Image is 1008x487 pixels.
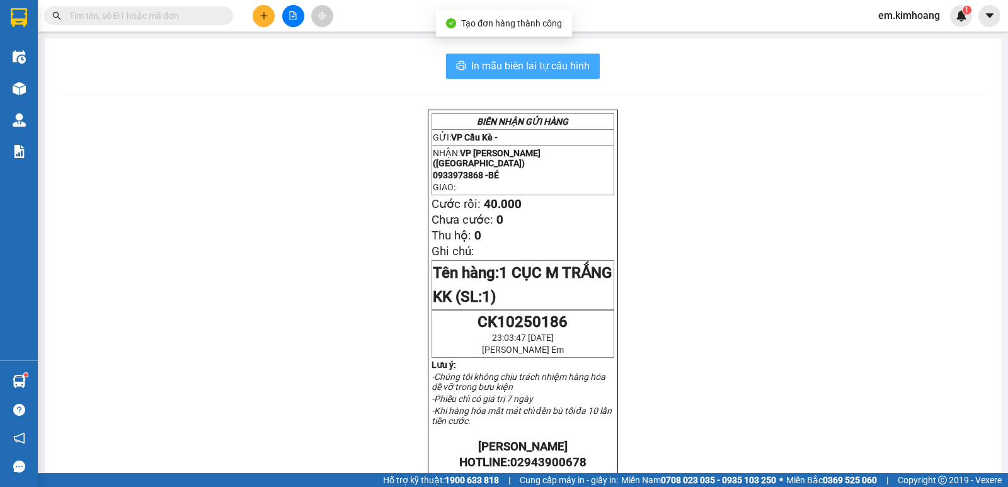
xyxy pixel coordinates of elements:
span: VP Cầu Kè - [451,132,498,142]
img: warehouse-icon [13,50,26,64]
span: 40.000 [484,197,522,211]
span: ⚪️ [779,478,783,483]
span: [PERSON_NAME] Em [482,345,564,355]
span: CK10250186 [478,313,568,331]
sup: 1 [963,6,971,14]
em: -Khi hàng hóa mất mát chỉ đền bù tối đa 10 lần tiền cước. [432,406,612,426]
span: | [886,473,888,487]
p: GỬI: [433,132,613,142]
span: notification [13,432,25,444]
span: 0933973868 - [433,170,499,180]
span: Cung cấp máy in - giấy in: [520,473,618,487]
button: plus [253,5,275,27]
em: -Phiếu chỉ có giá trị 7 ngày [432,394,533,404]
img: logo-vxr [11,8,27,27]
span: Hỗ trợ kỹ thuật: [383,473,499,487]
span: 1) [482,288,496,306]
button: aim [311,5,333,27]
span: GIAO: [433,182,455,192]
img: icon-new-feature [956,10,967,21]
img: warehouse-icon [13,375,26,388]
button: printerIn mẫu biên lai tự cấu hình [446,54,600,79]
button: file-add [282,5,304,27]
span: | [508,473,510,487]
strong: HOTLINE: [459,455,587,469]
strong: 0708 023 035 - 0935 103 250 [661,475,776,485]
span: message [13,461,25,473]
span: check-circle [446,18,456,28]
span: In mẫu biên lai tự cấu hình [471,58,590,74]
sup: 1 [24,373,28,377]
span: 0 [474,229,481,243]
span: Ghi chú: [432,244,474,258]
span: 23:03:47 [DATE] [492,333,554,343]
strong: BIÊN NHẬN GỬI HÀNG [477,117,568,127]
span: BÉ [488,170,499,180]
strong: [PERSON_NAME] [478,440,568,454]
span: plus [260,11,268,20]
span: 02943900678 [510,455,587,469]
span: aim [318,11,326,20]
span: Thu hộ: [432,229,471,243]
span: em.kimhoang [868,8,950,23]
img: warehouse-icon [13,82,26,95]
span: file-add [289,11,297,20]
span: copyright [938,476,947,484]
input: Tìm tên, số ĐT hoặc mã đơn [69,9,218,23]
p: NHẬN: [433,148,613,168]
span: Tạo đơn hàng thành công [461,18,562,28]
span: printer [456,60,466,72]
strong: 0369 525 060 [823,475,877,485]
span: Miền Nam [621,473,776,487]
span: question-circle [13,404,25,416]
span: 1 CỤC M TRẮNG KK (SL: [433,264,612,306]
strong: 1900 633 818 [445,475,499,485]
img: warehouse-icon [13,113,26,127]
span: Cước rồi: [432,197,481,211]
button: caret-down [978,5,1000,27]
span: Tên hàng: [433,264,612,306]
span: caret-down [984,10,995,21]
span: Miền Bắc [786,473,877,487]
strong: Lưu ý: [432,360,456,370]
span: 0 [496,213,503,227]
span: Chưa cước: [432,213,493,227]
span: 1 [965,6,969,14]
img: solution-icon [13,145,26,158]
span: VP [PERSON_NAME] ([GEOGRAPHIC_DATA]) [433,148,541,168]
span: search [52,11,61,20]
em: -Chúng tôi không chịu trách nhiệm hàng hóa dễ vỡ trong bưu kiện [432,372,605,392]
